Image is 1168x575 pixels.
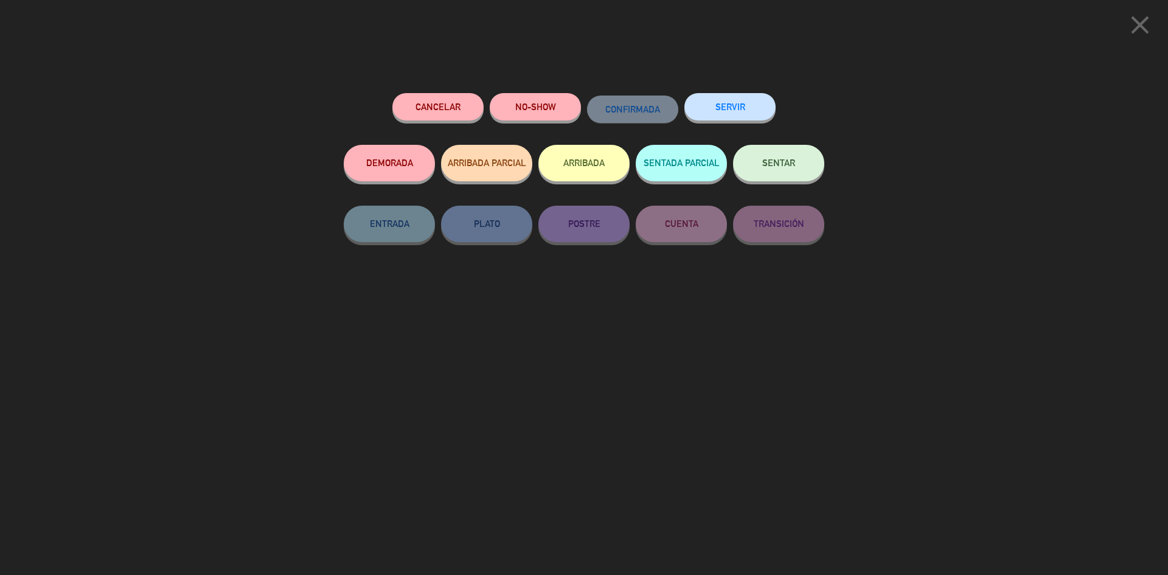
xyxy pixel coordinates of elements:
button: ARRIBADA PARCIAL [441,145,532,181]
button: TRANSICIÓN [733,206,824,242]
button: PLATO [441,206,532,242]
button: SENTADA PARCIAL [636,145,727,181]
button: NO-SHOW [490,93,581,120]
button: close [1121,9,1159,45]
button: ENTRADA [344,206,435,242]
i: close [1125,10,1155,40]
button: DEMORADA [344,145,435,181]
span: ARRIBADA PARCIAL [448,158,526,168]
button: CONFIRMADA [587,96,678,123]
button: POSTRE [538,206,630,242]
span: SENTAR [762,158,795,168]
button: SENTAR [733,145,824,181]
button: SERVIR [684,93,776,120]
span: CONFIRMADA [605,104,660,114]
button: ARRIBADA [538,145,630,181]
button: Cancelar [392,93,484,120]
button: CUENTA [636,206,727,242]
